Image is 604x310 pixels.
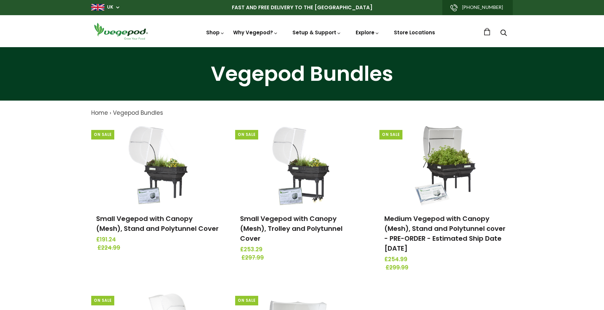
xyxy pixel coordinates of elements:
[411,124,480,206] img: Medium Vegepod with Canopy (Mesh), Stand and Polytunnel cover - PRE-ORDER - Estimated Ship Date S...
[91,109,108,117] a: Home
[91,4,104,11] img: gb_large.png
[96,214,219,233] a: Small Vegepod with Canopy (Mesh), Stand and Polytunnel Cover
[96,235,220,244] span: £191.24
[292,29,341,36] a: Setup & Support
[356,29,379,36] a: Explore
[500,30,507,37] a: Search
[97,244,221,252] span: £224.99
[394,29,435,36] a: Store Locations
[8,64,596,84] h1: Vegepod Bundles
[206,29,225,36] a: Shop
[124,124,193,206] img: Small Vegepod with Canopy (Mesh), Stand and Polytunnel Cover
[91,109,513,117] nav: breadcrumbs
[233,29,278,36] a: Why Vegepod?
[113,109,163,117] a: Vegepod Bundles
[240,214,343,243] a: Small Vegepod with Canopy (Mesh), Trolley and Polytunnel Cover
[107,4,113,11] a: UK
[241,254,365,262] span: £297.99
[110,109,111,117] span: ›
[386,263,509,272] span: £299.99
[240,245,364,254] span: £253.29
[384,255,508,264] span: £254.99
[91,22,151,41] img: Vegepod
[384,214,506,253] a: Medium Vegepod with Canopy (Mesh), Stand and Polytunnel cover - PRE-ORDER - Estimated Ship Date [...
[267,124,337,206] img: Small Vegepod with Canopy (Mesh), Trolley and Polytunnel Cover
